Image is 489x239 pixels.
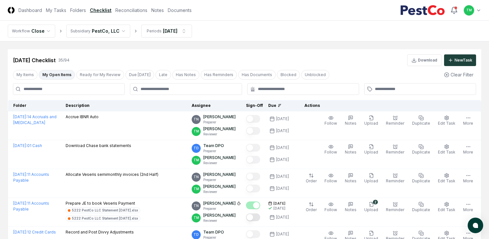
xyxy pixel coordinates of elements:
span: Upload [364,150,378,154]
button: Follow [323,143,338,156]
span: TN [194,175,199,179]
button: Mark complete [246,173,260,180]
button: Reminder [385,114,406,128]
div: Periods [147,28,162,34]
p: [PERSON_NAME] [203,172,236,177]
a: Checklist [90,7,112,14]
button: More [462,114,474,128]
div: Due [268,103,294,108]
button: More [462,200,474,214]
a: [DATE]:01 Cash [13,143,42,148]
div: [DATE] [276,231,289,237]
button: TM [463,5,475,16]
button: NewTask [444,54,476,66]
p: [PERSON_NAME] [203,212,236,218]
div: [DATE] [273,206,285,211]
p: Prepare JE to book Veseris Payment [66,200,187,206]
div: [DATE] [276,145,289,151]
a: [DATE]:11 Accounts Payable [13,172,49,183]
p: [PERSON_NAME] [203,126,236,132]
span: Follow [324,150,337,154]
button: Has Documents [238,70,276,80]
span: Duplicate [412,178,430,183]
button: Mark complete [246,213,260,221]
button: atlas-launcher [468,218,483,233]
img: PestCo logo [400,5,445,16]
span: Upload [364,121,378,126]
div: [DATE] [276,157,289,163]
button: My Open Items [39,70,75,80]
a: [DATE]:14 Accruals and [MEDICAL_DATA] [13,114,57,125]
a: Notes [151,7,164,14]
span: Order [306,207,317,212]
button: Notes [344,114,358,128]
div: 2 [373,200,378,204]
span: Reminder [386,121,404,126]
div: [DATE] [276,116,289,122]
p: Preparer [203,120,236,125]
span: Edit Task [438,121,455,126]
span: Notes [345,207,356,212]
p: [PERSON_NAME] [203,200,236,206]
span: Upload [364,178,378,183]
a: Folders [70,7,86,14]
button: Follow [323,172,338,185]
span: Duplicate [412,207,430,212]
span: Follow [324,178,337,183]
p: [PERSON_NAME] [203,114,236,120]
span: Notes [345,121,356,126]
div: 35 / 94 [58,57,69,63]
div: 5222 PestCo LLC Statement [DATE].xlsx [72,216,138,221]
button: My Items [13,70,37,80]
span: Edit Task [438,150,455,154]
span: [DATE] : [13,230,27,234]
button: Edit Task [437,200,457,214]
button: Duplicate [411,114,431,128]
p: Accrue IBNR Auto [66,114,99,120]
button: Order [304,200,318,214]
button: Duplicate [411,200,431,214]
button: Clear Filter [441,69,476,81]
span: TM [194,129,199,134]
button: Edit Task [437,172,457,185]
span: TM [466,8,472,13]
button: Edit Task [437,143,457,156]
span: Reminder [386,207,404,212]
button: Periods[DATE] [141,25,192,38]
button: Ready for My Review [76,70,124,80]
a: [DATE]:12 Credit Cards [13,230,56,234]
p: Reviewer [203,132,236,137]
div: [DATE] [276,174,289,179]
div: [DATE] [276,186,289,191]
button: Mark complete [246,230,260,238]
a: [DATE]:11 Accounts Payable [13,201,49,211]
span: TM [194,215,199,220]
p: Team DPO [203,229,224,235]
button: Mark complete [246,127,260,135]
button: Edit Task [437,114,457,128]
button: Upload [363,114,379,128]
span: Upload [364,207,378,212]
button: Blocked [277,70,300,80]
button: Download [407,54,441,66]
span: Reminder [386,150,404,154]
button: Upload [363,172,379,185]
button: Reminder [385,200,406,214]
p: [PERSON_NAME] [203,155,236,161]
div: 5222 PestCo LLC Statement [DATE].xlsx [72,208,138,213]
button: Late [155,70,171,80]
button: Mark complete [246,156,260,164]
p: Preparer [203,206,241,211]
p: Allocate Veseris semimonthly invoices (2nd Half) [66,172,158,177]
button: Notes [344,143,358,156]
a: Documents [168,7,192,14]
div: [DATE] [163,28,177,34]
span: Follow [324,121,337,126]
p: Preparer [203,177,236,182]
button: Notes [344,172,358,185]
button: More [462,172,474,185]
a: Dashboard [18,7,42,14]
span: [DATE] : [13,201,27,206]
button: Has Notes [172,70,199,80]
span: Duplicate [412,150,430,154]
